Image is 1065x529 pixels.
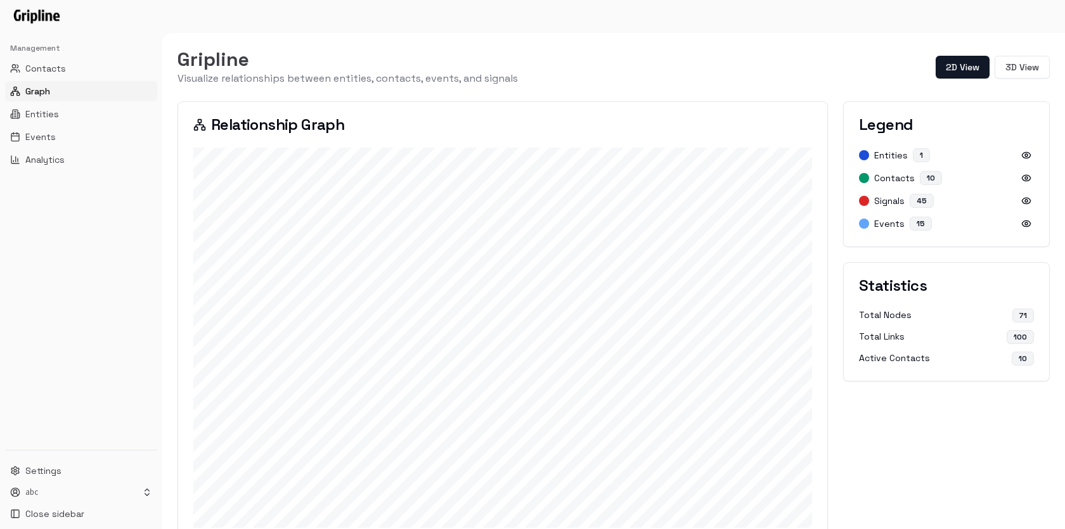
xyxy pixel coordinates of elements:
h3: Statistics [859,278,1034,293]
h1: Gripline [177,48,518,71]
span: Events [25,131,56,143]
button: Contacts [5,58,157,79]
span: Analytics [25,153,65,166]
div: Management [5,38,157,58]
span: Signals [874,194,905,207]
img: Logo [10,4,63,26]
span: Events [874,217,905,230]
button: abc [5,483,157,501]
div: 71 [1012,309,1034,322]
span: Settings [25,464,61,477]
button: Entities [5,104,157,124]
div: 45 [910,194,934,208]
span: Graph [25,85,50,98]
button: Analytics [5,150,157,170]
button: Events [5,127,157,147]
button: Close sidebar [5,504,157,524]
div: 100 [1007,330,1034,344]
p: Visualize relationships between entities, contacts, events, and signals [177,71,518,86]
div: 10 [1012,352,1034,366]
p: abc [25,487,38,499]
span: Entities [874,149,908,162]
button: 3D View [995,56,1050,79]
span: Total Links [859,330,905,344]
button: Toggle Sidebar [157,33,167,529]
span: Close sidebar [25,507,84,520]
span: Contacts [25,62,66,75]
button: Settings [5,461,157,481]
span: Contacts [874,172,915,184]
h3: Relationship Graph [193,117,812,132]
button: Graph [5,81,157,101]
span: Active Contacts [859,352,930,366]
h3: Legend [859,117,1034,132]
span: Entities [25,108,59,120]
div: 15 [910,217,932,231]
div: 1 [913,148,930,162]
div: 10 [920,171,942,185]
button: 2D View [936,56,990,79]
span: Total Nodes [859,309,912,322]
